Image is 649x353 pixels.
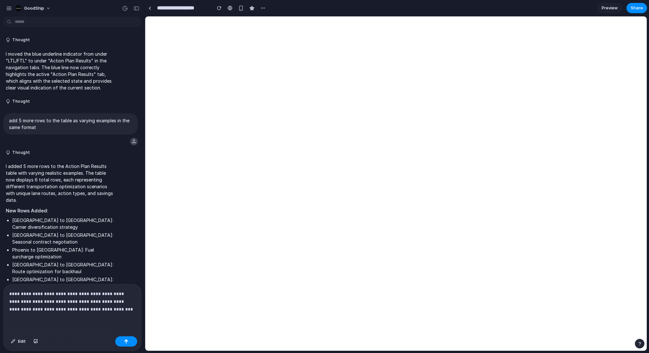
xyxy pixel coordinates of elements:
button: GoodShip [13,3,54,14]
li: [GEOGRAPHIC_DATA] to [GEOGRAPHIC_DATA]: Carrier diversification strategy [12,217,113,230]
li: [GEOGRAPHIC_DATA] to [GEOGRAPHIC_DATA]: Accessorial fee reduction [12,276,113,290]
li: [GEOGRAPHIC_DATA] to [GEOGRAPHIC_DATA]: Route optimization for backhaul [12,261,113,275]
span: Preview [602,5,618,11]
p: I added 5 more rows to the Action Plan Results table with varying realistic examples. The table n... [6,163,113,203]
li: Phoenix to [GEOGRAPHIC_DATA]: Fuel surcharge optimization [12,246,113,260]
span: GoodShip [24,5,44,12]
p: add 5 more rows to the table as varying examples in the same format [9,117,132,131]
span: Share [631,5,643,11]
li: [GEOGRAPHIC_DATA] to [GEOGRAPHIC_DATA]: Seasonal contract negotiation [12,232,113,245]
a: Preview [597,3,623,13]
button: Share [626,3,647,13]
span: Edit [18,338,26,345]
h2: New Rows Added: [6,207,113,215]
button: Edit [8,336,29,347]
p: I moved the blue underline indicator from under "LTL/FTL" to under "Action Plan Results" in the n... [6,51,113,91]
